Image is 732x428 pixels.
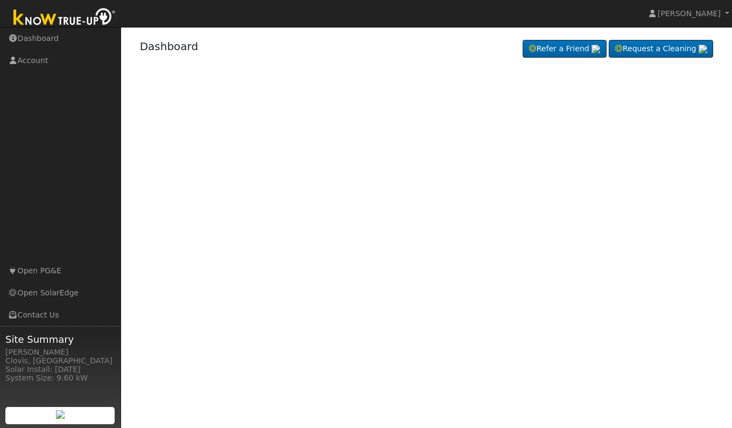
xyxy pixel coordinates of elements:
[523,40,607,58] a: Refer a Friend
[140,40,199,53] a: Dashboard
[5,364,115,375] div: Solar Install: [DATE]
[5,347,115,358] div: [PERSON_NAME]
[8,6,121,30] img: Know True-Up
[699,45,707,53] img: retrieve
[658,9,721,18] span: [PERSON_NAME]
[5,355,115,367] div: Clovis, [GEOGRAPHIC_DATA]
[5,332,115,347] span: Site Summary
[56,410,65,419] img: retrieve
[5,372,115,384] div: System Size: 9.60 kW
[592,45,600,53] img: retrieve
[609,40,713,58] a: Request a Cleaning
